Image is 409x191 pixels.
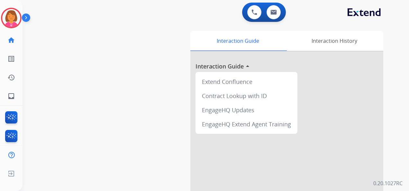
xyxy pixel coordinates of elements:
img: avatar [2,9,20,27]
div: EngageHQ Updates [198,103,295,117]
div: Interaction Guide [190,31,285,51]
div: Interaction History [285,31,383,51]
mat-icon: history [7,74,15,81]
p: 0.20.1027RC [373,179,403,187]
div: EngageHQ Extend Agent Training [198,117,295,131]
div: Extend Confluence [198,75,295,89]
div: Contract Lookup with ID [198,89,295,103]
mat-icon: home [7,36,15,44]
mat-icon: inbox [7,92,15,100]
mat-icon: list_alt [7,55,15,63]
